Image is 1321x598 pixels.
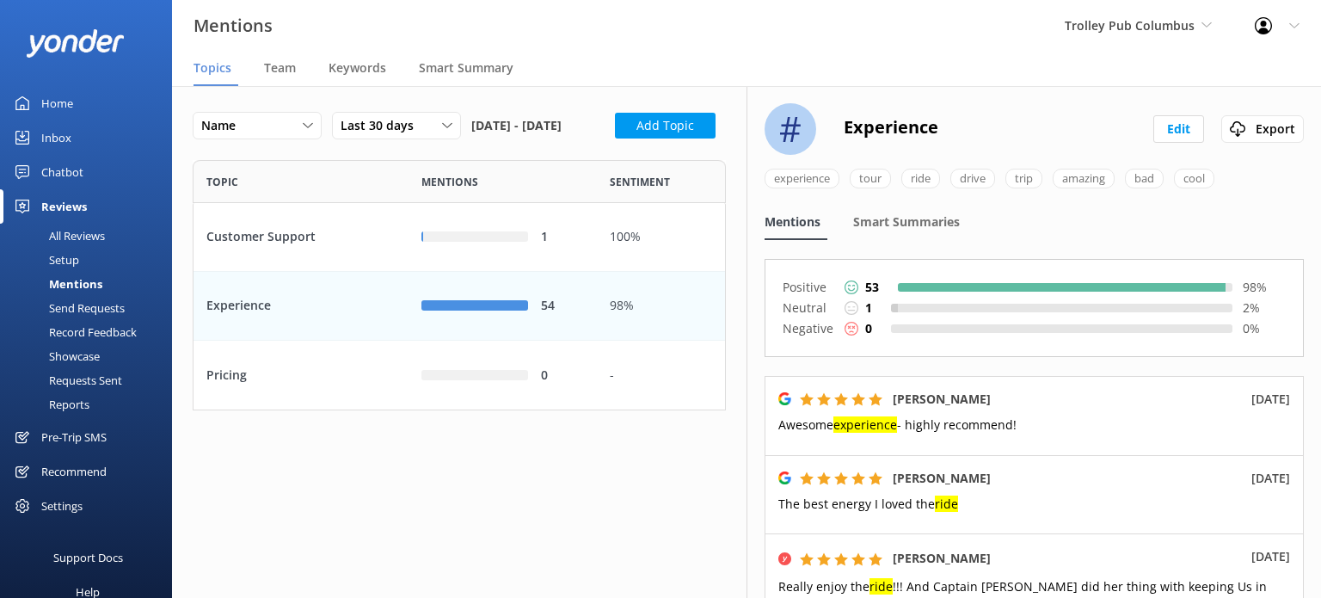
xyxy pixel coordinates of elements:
span: Name [201,116,246,135]
div: row [193,272,726,341]
p: 0 [865,319,872,338]
span: Topic [206,174,238,190]
div: Experience [194,272,409,341]
span: Keywords [329,59,386,77]
div: Reviews [41,189,87,224]
div: experience [765,169,839,188]
div: Requests Sent [10,368,122,392]
span: Topics [194,59,231,77]
div: Pre-Trip SMS [41,420,107,454]
h2: Experience [844,103,938,151]
span: Mentions [421,174,478,190]
div: amazing [1053,169,1115,188]
span: [DATE] - [DATE] [471,112,562,139]
p: Negative [783,318,834,339]
h5: [PERSON_NAME] [893,549,991,568]
a: Showcase [10,344,172,368]
p: [DATE] [1251,390,1290,409]
p: 0 % [1243,319,1286,338]
a: Mentions [10,272,172,296]
div: row [193,203,726,272]
button: Edit [1153,115,1204,143]
div: 54 [541,297,584,316]
div: 1 [541,228,584,247]
div: 0 [541,366,584,385]
mark: experience [833,416,897,433]
p: 2 % [1243,299,1286,317]
div: Chatbot [41,155,83,189]
div: All Reviews [10,224,105,248]
div: Export [1226,120,1299,139]
div: ride [901,169,940,188]
a: Record Feedback [10,320,172,344]
a: Reports [10,392,172,416]
div: Pricing [194,341,409,410]
div: - [610,366,712,385]
div: bad [1125,169,1164,188]
a: Send Requests [10,296,172,320]
span: Trolley Pub Columbus [1065,17,1195,34]
div: cool [1174,169,1214,188]
button: Add Topic [615,113,716,139]
span: The best energy I loved the [778,496,958,512]
div: Record Feedback [10,320,137,344]
div: Customer Support [194,203,409,272]
a: Setup [10,248,172,272]
p: [DATE] [1251,469,1290,488]
div: Recommend [41,454,107,489]
p: [DATE] [1251,547,1290,566]
div: trip [1005,169,1042,188]
div: grid [193,203,726,410]
p: 1 [865,299,872,317]
p: 98 % [1243,278,1286,297]
div: row [193,341,726,410]
p: Positive [783,277,834,298]
div: 98% [610,297,712,316]
div: 100% [610,228,712,247]
span: Awesome - highly recommend! [778,416,1017,433]
div: Mentions [10,272,102,296]
div: Support Docs [53,540,123,575]
div: Inbox [41,120,71,155]
img: yonder-white-logo.png [26,29,125,58]
mark: ride [935,496,958,512]
span: Smart Summary [419,59,513,77]
h5: [PERSON_NAME] [893,390,991,409]
div: Settings [41,489,83,523]
div: Send Requests [10,296,125,320]
h3: Mentions [194,12,273,40]
div: Showcase [10,344,100,368]
span: Team [264,59,296,77]
span: Sentiment [610,174,670,190]
div: drive [950,169,995,188]
div: Home [41,86,73,120]
mark: ride [869,578,893,595]
h5: [PERSON_NAME] [893,469,991,488]
span: Mentions [765,213,820,231]
span: Last 30 days [341,116,424,135]
p: 53 [865,278,879,297]
div: Reports [10,392,89,416]
span: Smart Summaries [853,213,960,231]
a: Requests Sent [10,368,172,392]
a: All Reviews [10,224,172,248]
div: # [765,103,816,155]
div: tour [850,169,891,188]
p: Neutral [783,298,834,318]
div: Setup [10,248,79,272]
